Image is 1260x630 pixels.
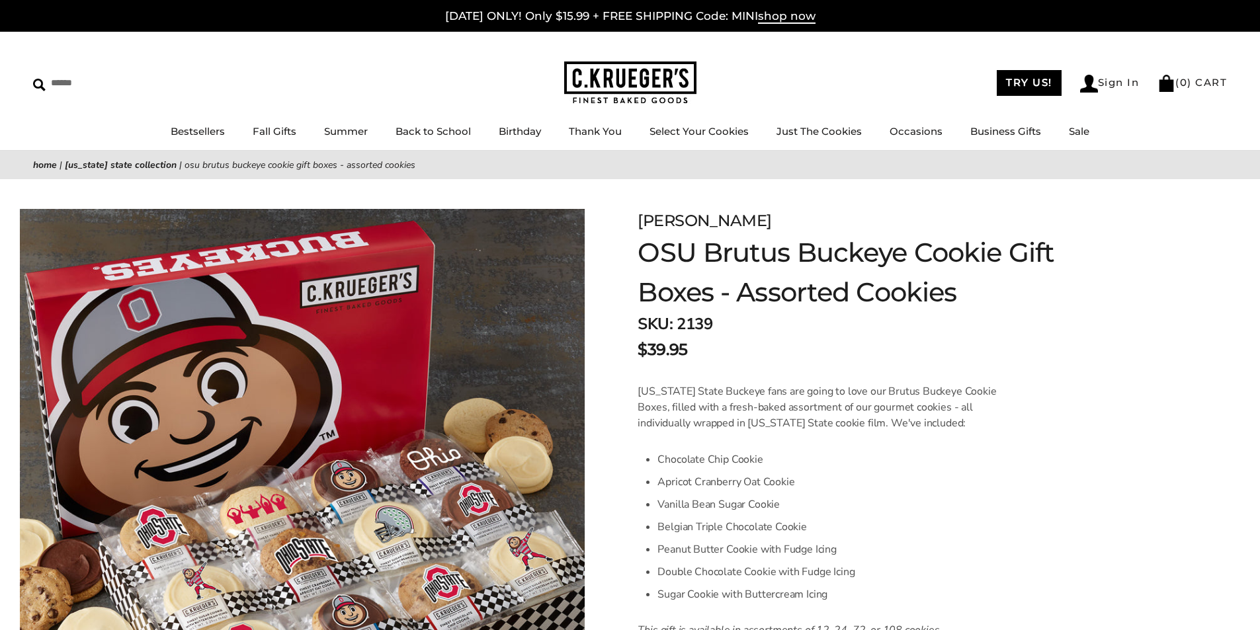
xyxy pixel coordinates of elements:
[1157,75,1175,92] img: Bag
[997,70,1062,96] a: TRY US!
[179,159,182,171] span: |
[638,338,687,362] span: $39.95
[564,61,696,104] img: C.KRUEGER'S
[1080,75,1098,93] img: Account
[171,125,225,138] a: Bestsellers
[185,159,415,171] span: OSU Brutus Buckeye Cookie Gift Boxes - Assorted Cookies
[1080,75,1140,93] a: Sign In
[657,471,999,493] li: Apricot Cranberry Oat Cookie
[324,125,368,138] a: Summer
[758,9,816,24] span: shop now
[890,125,943,138] a: Occasions
[657,493,999,516] li: Vanilla Bean Sugar Cookie
[638,233,1060,312] h1: OSU Brutus Buckeye Cookie Gift Boxes - Assorted Cookies
[33,73,190,93] input: Search
[65,159,177,171] a: [US_STATE] State Collection
[777,125,862,138] a: Just The Cookies
[33,159,57,171] a: Home
[1069,125,1089,138] a: Sale
[657,448,999,471] li: Chocolate Chip Cookie
[445,9,816,24] a: [DATE] ONLY! Only $15.99 + FREE SHIPPING Code: MINIshop now
[1157,76,1227,89] a: (0) CART
[33,157,1227,173] nav: breadcrumbs
[657,516,999,538] li: Belgian Triple Chocolate Cookie
[657,561,999,583] li: Double Chocolate Cookie with Fudge Icing
[638,383,999,431] p: [US_STATE] State Buckeye fans are going to love our Brutus Buckeye Cookie Boxes, filled with a fr...
[33,79,46,91] img: Search
[60,159,62,171] span: |
[657,583,999,606] li: Sugar Cookie with Buttercream Icing
[253,125,296,138] a: Fall Gifts
[657,538,999,561] li: Peanut Butter Cookie with Fudge Icing
[1180,76,1188,89] span: 0
[499,125,541,138] a: Birthday
[650,125,749,138] a: Select Your Cookies
[638,313,673,335] strong: SKU:
[569,125,622,138] a: Thank You
[396,125,471,138] a: Back to School
[638,209,1060,233] div: [PERSON_NAME]
[677,313,712,335] span: 2139
[970,125,1041,138] a: Business Gifts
